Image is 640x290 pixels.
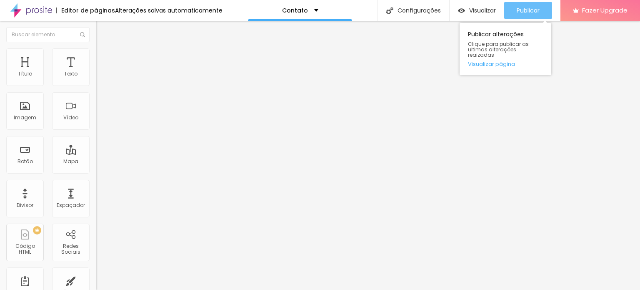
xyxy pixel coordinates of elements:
div: Publicar alterações [460,23,551,75]
span: Fazer Upgrade [582,7,627,14]
div: Espaçador [57,202,85,208]
img: Icone [386,7,393,14]
button: Visualizar [450,2,504,19]
button: Publicar [504,2,552,19]
p: Contato [282,8,308,13]
div: Divisor [17,202,33,208]
div: Imagem [14,115,36,121]
div: Redes Sociais [54,243,87,255]
div: Vídeo [63,115,78,121]
div: Título [18,71,32,77]
img: Icone [80,32,85,37]
iframe: Editor [96,21,640,290]
div: Mapa [63,159,78,164]
span: Visualizar [469,7,496,14]
input: Buscar elemento [6,27,90,42]
a: Visualizar página [468,61,543,67]
div: Editor de páginas [56,8,115,13]
div: Código HTML [8,243,41,255]
div: Botão [17,159,33,164]
span: Publicar [517,7,540,14]
span: Clique para publicar as ultimas alterações reaizadas [468,41,543,58]
img: view-1.svg [458,7,465,14]
div: Alterações salvas automaticamente [115,8,222,13]
div: Texto [64,71,77,77]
